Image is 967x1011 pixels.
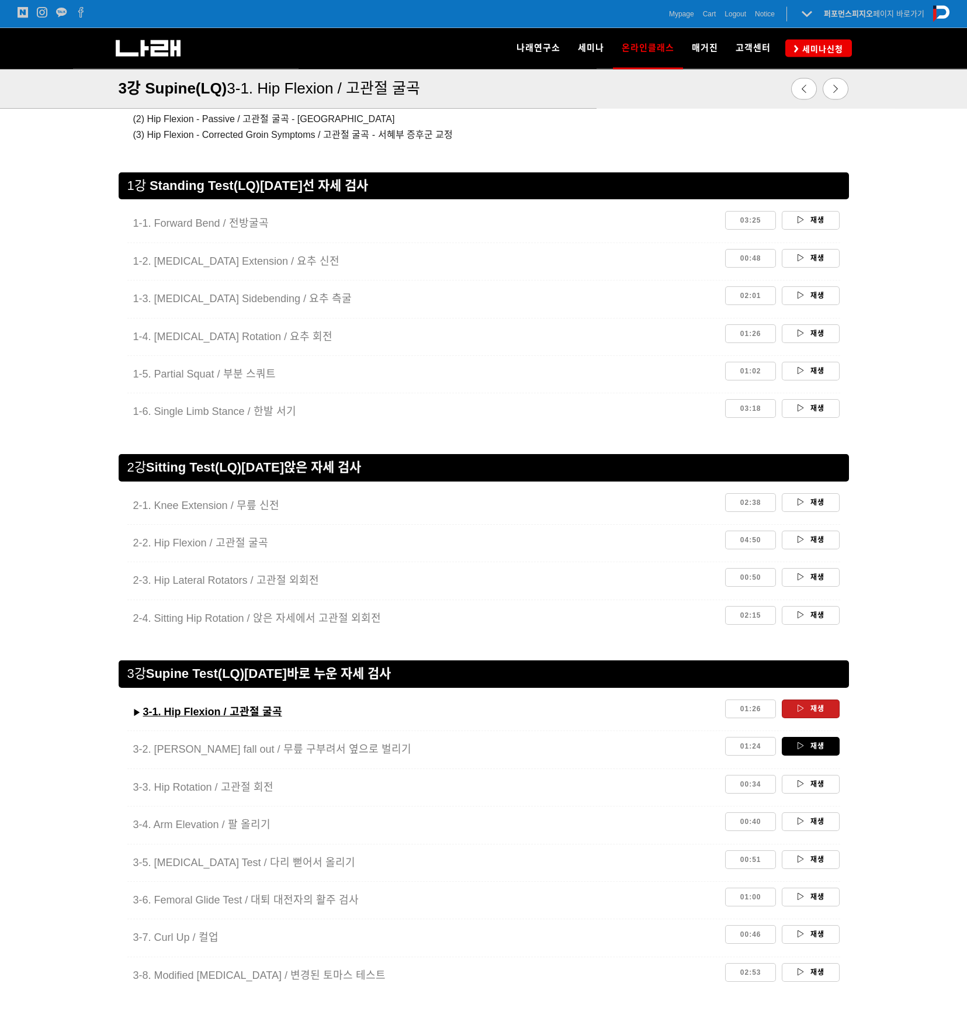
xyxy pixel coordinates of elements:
span: Supine Test(LQ) 바로 누운 자세 검사 [146,667,391,681]
span: 3강 Supine(LQ) [119,79,227,97]
span: 1-2. [MEDICAL_DATA] Extension / 요추 신전 [133,256,339,268]
a: 02:15 [725,607,777,625]
a: 2-4. Sitting Hip Rotation / 앉은 자세에서 고관절 외회전 [127,607,722,632]
span: 3-2. [PERSON_NAME] fall out / 무릎 구부려서 옆으로 벌리기 [133,744,411,756]
strong: Standing Test(LQ) [150,179,260,193]
span: 2강 [127,461,146,475]
span: 1- [133,218,143,230]
a: Notice [755,8,775,20]
a: 1-6. Single Limb Stance / 한발 서기 [127,400,722,425]
span: 3강 [127,667,146,681]
a: 1-1. Forward Bend / 전방굴곡 [127,212,722,237]
span: 1. Forward Bend / 전방굴곡 [143,218,269,230]
a: 01:24 [725,738,777,756]
a: 재생 [782,212,840,230]
a: 00:46 [725,926,777,944]
span: 세미나 [578,43,604,53]
a: 퍼포먼스피지오페이지 바로가기 [824,9,924,18]
a: 01:02 [725,362,777,381]
a: 고객센터 [727,28,779,69]
span: 1-3. [MEDICAL_DATA] Sidebending / 요추 측굴 [133,293,352,305]
a: 02:01 [725,287,777,306]
a: 나래연구소 [508,28,569,69]
a: 재생 [782,494,840,513]
a: 재생 [782,813,840,832]
span: 3. Hip Rotation / 고관절 회전 [143,782,273,794]
strong: 선 자세 검사 [303,179,368,193]
a: 재생 [782,775,840,794]
a: 재생 [782,569,840,587]
span: 7. Curl Up / 컬업 [143,932,219,944]
a: 01:26 [725,700,777,719]
span: 1-6. Single Limb Stance / 한발 서기 [133,406,296,418]
a: 2-3. Hip Lateral Rotators / 고관절 외회전 [127,569,722,594]
a: 재생 [782,738,840,756]
span: 2-4. Sitting Hip Rotation / 앉은 자세에서 고관절 외회전 [133,613,381,625]
a: 04:50 [725,531,777,550]
a: 온라인클래스 [613,28,683,69]
a: 01:26 [725,325,777,344]
a: 2-2. Hip Flexion / 고관절 굴곡 [127,531,722,556]
a: 00:34 [725,775,777,794]
a: 00:50 [725,569,777,587]
span: 1-4. [MEDICAL_DATA] Rotation / 요추 회전 [133,331,332,343]
span: 2- [133,500,143,512]
a: 02:53 [725,964,777,982]
a: Cart [703,8,716,20]
span: 3- [133,970,143,982]
span: (3) Hip Flexion - Corrected Groin Symptoms / 고관절 굴곡 - 서혜부 증후군 교정 [133,130,453,140]
a: 3-3. Hip Rotation / 고관절 회전 [127,775,722,801]
a: 1-2. [MEDICAL_DATA] Extension / 요추 신전 [127,250,722,275]
strong: [DATE] [260,179,303,193]
a: 매거진 [683,28,727,69]
a: 00:51 [725,851,777,870]
a: 재생 [782,851,840,870]
span: 2-3. Hip Lateral Rotators / 고관절 외회전 [133,575,319,587]
a: 03:25 [725,212,777,230]
span: 1-5. Partial Squat / 부분 스쿼트 [133,369,276,380]
a: 3-4. Arm Elevation / 팔 올리기 [127,813,722,838]
span: 3- [133,857,143,869]
a: 재생 [782,250,840,268]
a: 3강 Supine(LQ)3-1. Hip Flexion / 고관절 굴곡 [119,72,599,103]
strong: [DATE] [241,461,284,475]
span: 6. Femoral Glide Test / 대퇴 대전자의 활주 검사 [143,895,359,906]
strong: ▶︎ [133,709,140,718]
span: 2-2. Hip Flexion / 고관절 굴곡 [133,538,268,549]
a: 재생 [782,400,840,418]
a: 세미나신청 [785,40,852,57]
a: 03:18 [725,400,777,418]
span: 매거진 [692,43,718,53]
a: ▶︎3-1. Hip Flexion / 고관절 굴곡 [127,700,722,725]
a: 재생 [782,287,840,306]
u: 3-1. Hip Flexion / 고관절 굴곡 [143,707,282,718]
span: Sitting Test(LQ) 앉은 자세 검사 [146,461,362,475]
a: 재생 [782,607,840,625]
span: 3- [133,782,143,794]
a: 3-5. [MEDICAL_DATA] Test / 다리 뻗어서 올리기 [127,851,722,876]
a: 2-1. Knee Extension / 무릎 신전 [127,494,722,519]
a: 00:40 [725,813,777,832]
span: 나래연구소 [517,43,560,53]
a: 세미나 [569,28,613,69]
a: 1-4. [MEDICAL_DATA] Rotation / 요추 회전 [127,325,722,350]
a: 1-5. Partial Squat / 부분 스쿼트 [127,362,722,387]
span: 3-4. Arm Elevation / 팔 올리기 [133,819,271,831]
a: 재생 [782,926,840,944]
a: 재생 [782,531,840,550]
span: 5. [MEDICAL_DATA] Test / 다리 뻗어서 올리기 [143,857,355,869]
span: (2) Hip Flexion - Passive / 고관절 굴곡 - [GEOGRAPHIC_DATA] [133,115,395,124]
a: Logout [725,8,746,20]
a: 재생 [782,888,840,907]
a: 01:00 [725,888,777,907]
a: 3-7. Curl Up / 컬업 [127,926,722,951]
a: Mypage [669,8,694,20]
a: 재생 [782,964,840,982]
strong: 퍼포먼스피지오 [824,9,873,18]
a: 00:48 [725,250,777,268]
span: 3- [133,932,143,944]
span: 온라인클래스 [622,39,674,57]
